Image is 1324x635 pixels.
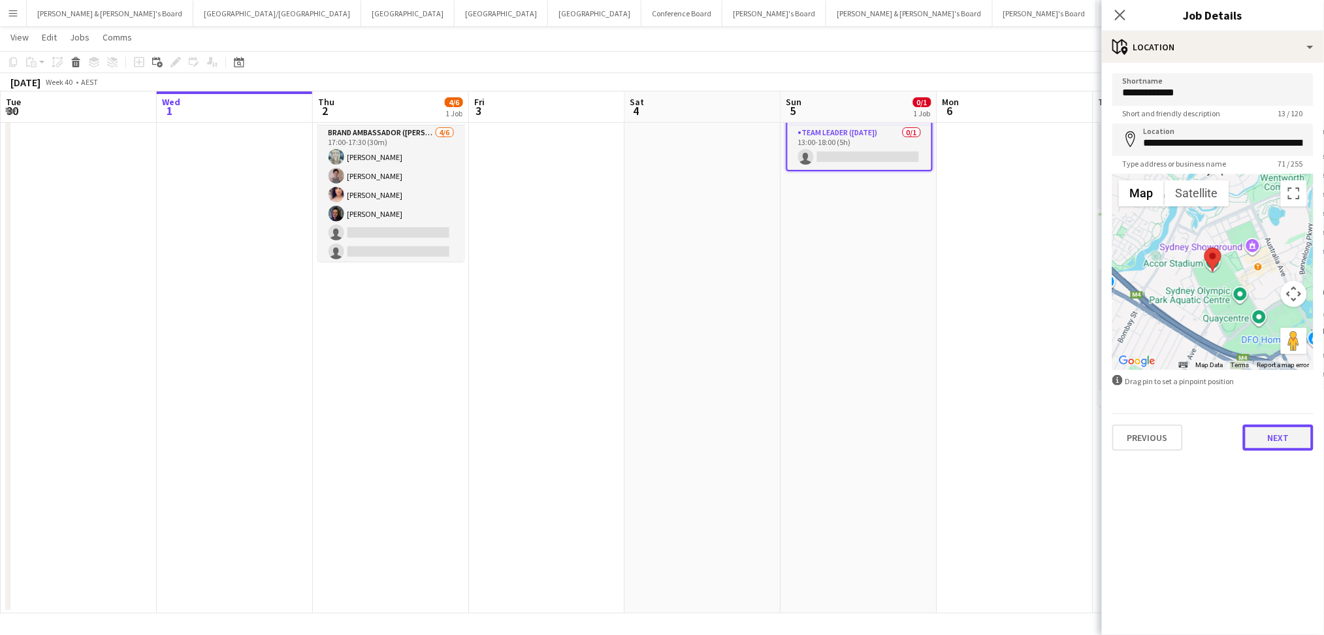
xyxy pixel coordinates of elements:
[914,108,931,118] div: 1 Job
[1243,425,1314,451] button: Next
[1268,159,1314,169] span: 71 / 255
[548,1,641,26] button: [GEOGRAPHIC_DATA]
[472,103,485,118] span: 3
[826,1,993,26] button: [PERSON_NAME] & [PERSON_NAME]'s Board
[628,103,645,118] span: 4
[1099,232,1245,255] h3: Bathurst - Coke and Fanta Sampling (Travel and Accom Provided)
[474,96,485,108] span: Fri
[1179,361,1188,370] button: Keyboard shortcuts
[361,1,455,26] button: [GEOGRAPHIC_DATA]
[913,97,931,107] span: 0/1
[1097,1,1207,26] button: Uber [GEOGRAPHIC_DATA]
[1102,31,1324,63] div: Location
[1099,96,1114,108] span: Tue
[1097,103,1114,118] span: 7
[1112,375,1314,387] div: Drag pin to set a pinpoint position
[1231,361,1250,368] a: Terms (opens in new tab)
[1281,180,1307,206] button: Toggle fullscreen view
[160,103,180,118] span: 1
[10,76,40,89] div: [DATE]
[81,77,98,87] div: AEST
[455,1,548,26] button: [GEOGRAPHIC_DATA]
[318,125,464,265] app-card-role: Brand Ambassador ([PERSON_NAME])4/617:00-17:30 (30m)[PERSON_NAME][PERSON_NAME][PERSON_NAME][PERSO...
[941,103,960,118] span: 6
[97,29,137,46] a: Comms
[318,68,464,261] app-job-card: 17:00-17:30 (30m)4/6Coke Studio Project - ME [GEOGRAPHIC_DATA] - ONLINE BRIEFING Online Briefing ...
[316,103,334,118] span: 2
[786,96,802,108] span: Sun
[1119,180,1165,206] button: Show street map
[1112,108,1231,118] span: Short and friendly description
[1112,159,1237,169] span: Type address or business name
[784,103,802,118] span: 5
[1099,68,1245,208] app-job-card: 09:00-17:00 (8h)3/3Cisco Live – SYDNEY Powerpoint L [STREET_ADDRESS][PERSON_NAME] (Veritas Office...
[6,96,21,108] span: Tue
[630,96,645,108] span: Sat
[943,96,960,108] span: Mon
[445,108,462,118] div: 1 Job
[1099,213,1245,406] app-job-card: 10:00-14:00 (4h)7/7Bathurst - Coke and Fanta Sampling (Travel and Accom Provided) [GEOGRAPHIC_DAT...
[1099,391,1245,454] app-card-role: Event Manager (Mon - Fri)2/210:00-14:00 (4h)
[37,29,62,46] a: Edit
[43,77,76,87] span: Week 40
[318,96,334,108] span: Thu
[1112,425,1183,451] button: Previous
[70,31,89,43] span: Jobs
[641,1,722,26] button: Conference Board
[1196,361,1223,370] button: Map Data
[788,125,931,170] app-card-role: Team Leader ([DATE])0/113:00-18:00 (5h)
[1099,125,1245,208] app-card-role: Team Leader (Mon - Fri)3/309:00-17:00 (8h)[PERSON_NAME][PERSON_NAME][PERSON_NAME]
[5,29,34,46] a: View
[1102,7,1324,24] h3: Job Details
[1165,180,1229,206] button: Show satellite imagery
[162,96,180,108] span: Wed
[193,1,361,26] button: [GEOGRAPHIC_DATA]/[GEOGRAPHIC_DATA]
[42,31,57,43] span: Edit
[993,1,1097,26] button: [PERSON_NAME]'s Board
[65,29,95,46] a: Jobs
[1099,270,1245,391] app-card-role: Brand Ambassador ([PERSON_NAME])5/510:00-14:00 (4h)[PERSON_NAME]![PERSON_NAME][PERSON_NAME][PERSO...
[1281,281,1307,307] button: Map camera controls
[103,31,132,43] span: Comms
[1116,353,1159,370] img: Google
[1281,328,1307,354] button: Drag Pegman onto the map to open Street View
[4,103,21,118] span: 30
[10,31,29,43] span: View
[722,1,826,26] button: [PERSON_NAME]'s Board
[1257,361,1310,368] a: Report a map error
[27,1,193,26] button: [PERSON_NAME] & [PERSON_NAME]'s Board
[1268,108,1314,118] span: 13 / 120
[445,97,463,107] span: 4/6
[1116,353,1159,370] a: Open this area in Google Maps (opens a new window)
